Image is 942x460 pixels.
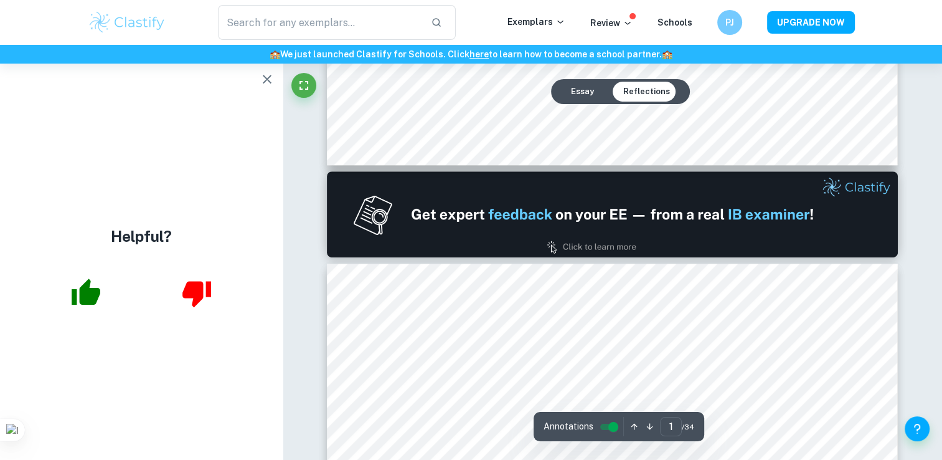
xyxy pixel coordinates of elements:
span: Annotations [544,420,593,433]
button: Essay [561,82,604,102]
h6: We just launched Clastify for Schools. Click to learn how to become a school partner. [2,47,940,61]
span: / 34 [682,421,694,433]
input: Search for any exemplars... [218,5,422,40]
a: here [469,49,489,59]
button: Help and Feedback [905,416,930,441]
span: 🏫 [270,49,280,59]
button: Reflections [613,82,680,102]
img: Clastify logo [88,10,167,35]
h4: Helpful? [111,225,172,247]
p: Review [590,16,633,30]
a: Schools [657,17,692,27]
button: UPGRADE NOW [767,11,855,34]
img: Ad [327,171,898,257]
span: 🏫 [662,49,672,59]
button: PJ [717,10,742,35]
button: Fullscreen [291,73,316,98]
p: Exemplars [507,15,565,29]
h6: PJ [722,16,737,29]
